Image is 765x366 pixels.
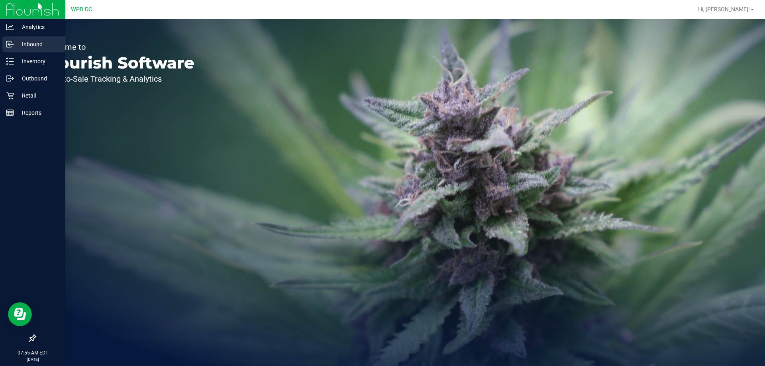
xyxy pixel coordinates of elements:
[6,57,14,65] inline-svg: Inventory
[698,6,750,12] span: Hi, [PERSON_NAME]!
[14,91,62,100] p: Retail
[4,356,62,362] p: [DATE]
[6,40,14,48] inline-svg: Inbound
[14,74,62,83] p: Outbound
[6,74,14,82] inline-svg: Outbound
[43,43,194,51] p: Welcome to
[14,39,62,49] p: Inbound
[6,92,14,100] inline-svg: Retail
[43,75,194,83] p: Seed-to-Sale Tracking & Analytics
[71,6,92,13] span: WPB DC
[4,349,62,356] p: 07:55 AM EDT
[6,23,14,31] inline-svg: Analytics
[14,57,62,66] p: Inventory
[6,109,14,117] inline-svg: Reports
[14,22,62,32] p: Analytics
[43,55,194,71] p: Flourish Software
[14,108,62,117] p: Reports
[8,302,32,326] iframe: Resource center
